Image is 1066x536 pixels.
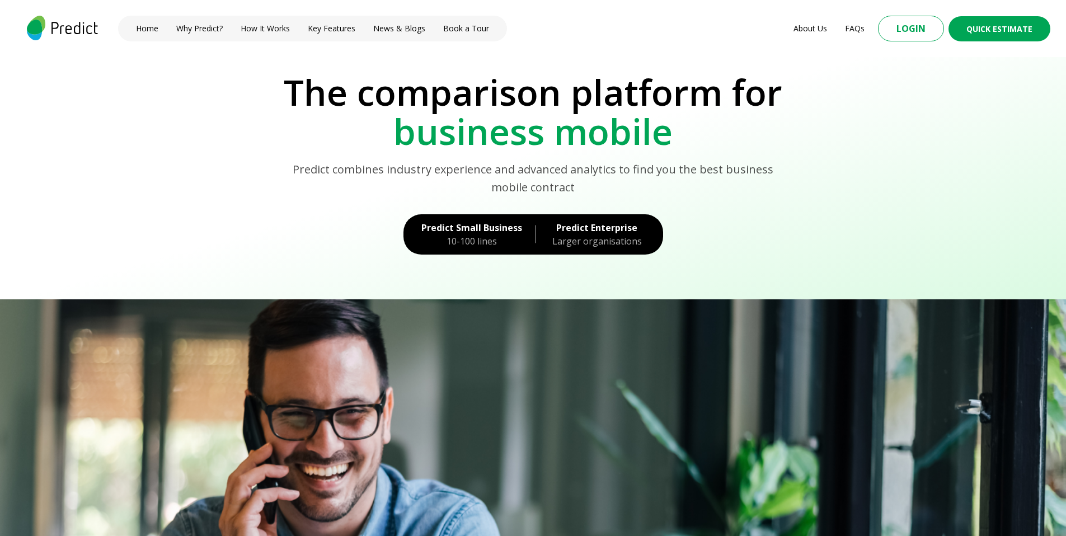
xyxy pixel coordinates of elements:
a: Book a Tour [443,23,489,34]
a: About Us [793,23,827,34]
a: Key Features [308,23,355,34]
img: logo [25,16,100,40]
p: business mobile [16,112,1050,151]
p: Predict combines industry experience and advanced analytics to find you the best business mobile ... [274,161,792,196]
a: Predict Small Business10-100 lines [403,214,524,255]
div: 10-100 lines [421,234,522,248]
div: Predict Enterprise [549,221,645,234]
div: Larger organisations [549,234,645,248]
a: Why Predict? [176,23,223,34]
a: Predict EnterpriseLarger organisations [547,214,663,255]
a: Home [136,23,158,34]
a: News & Blogs [373,23,425,34]
button: Login [878,16,944,41]
a: How It Works [241,23,290,34]
button: Quick Estimate [948,16,1050,41]
p: The comparison platform for [16,73,1050,112]
a: FAQs [845,23,865,34]
div: Predict Small Business [421,221,522,234]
